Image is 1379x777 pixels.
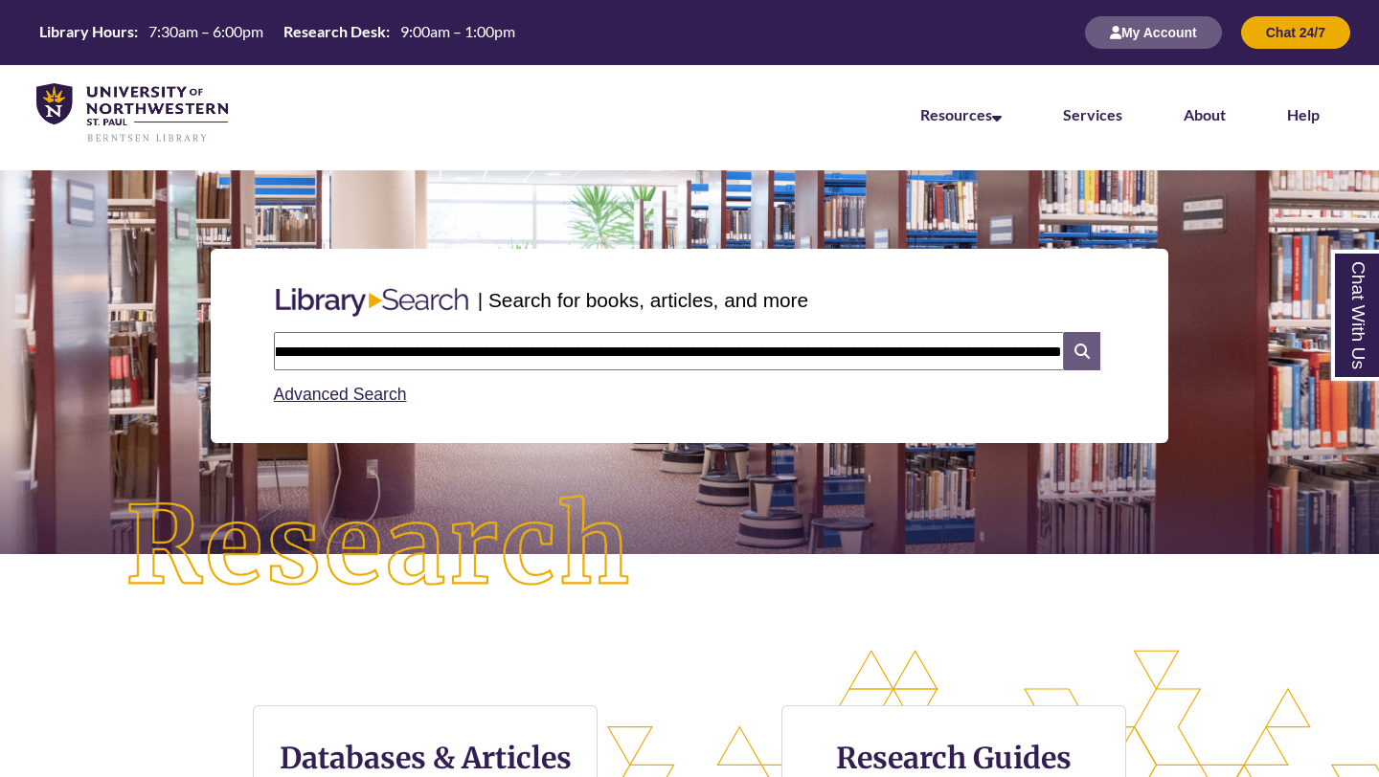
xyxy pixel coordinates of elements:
th: Library Hours: [32,21,141,42]
i: Search [1064,332,1100,370]
span: 9:00am – 1:00pm [400,22,515,40]
a: About [1184,105,1226,123]
button: Chat 24/7 [1241,16,1350,49]
table: Hours Today [32,21,523,42]
p: | Search for books, articles, and more [478,285,808,315]
th: Research Desk: [276,21,393,42]
a: Chat 24/7 [1241,24,1350,40]
a: Hours Today [32,21,523,44]
a: Resources [920,105,1002,123]
img: Libary Search [266,280,478,324]
a: Advanced Search [274,385,407,404]
h3: Databases & Articles [269,740,581,776]
a: Services [1063,105,1122,123]
button: My Account [1085,16,1222,49]
img: Research [69,439,689,655]
a: My Account [1085,24,1222,40]
span: 7:30am – 6:00pm [148,22,263,40]
img: UNWSP Library Logo [36,83,228,144]
a: Help [1287,105,1320,123]
h3: Research Guides [798,740,1110,776]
